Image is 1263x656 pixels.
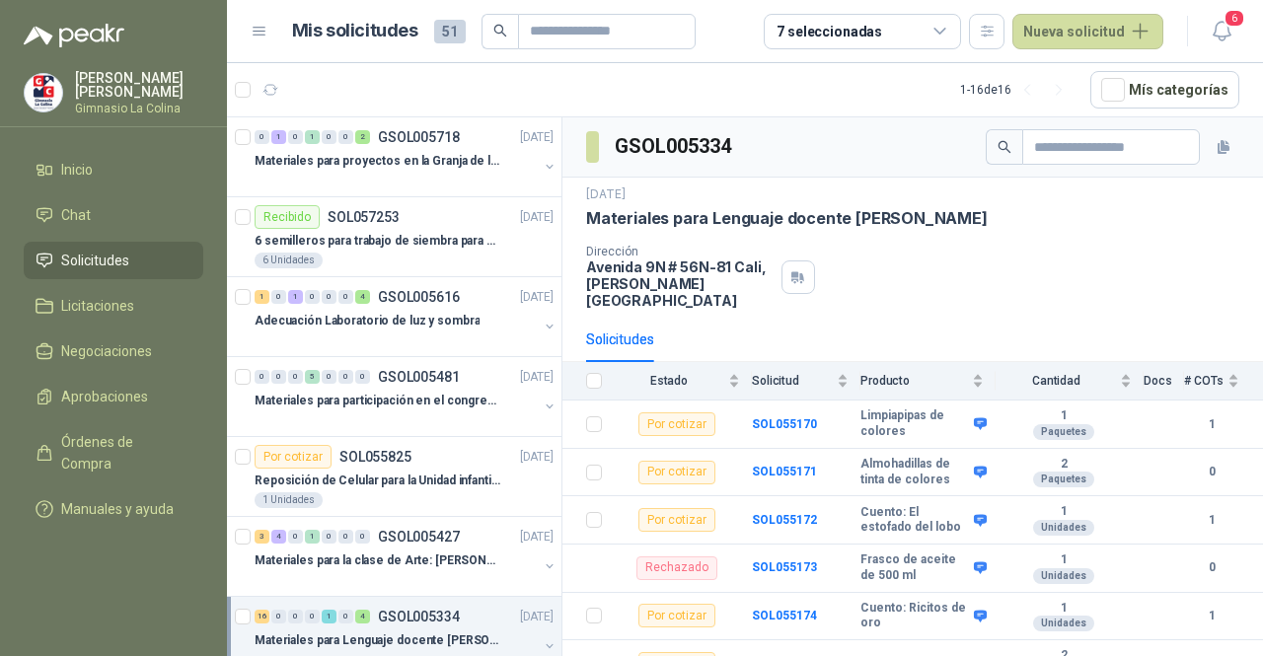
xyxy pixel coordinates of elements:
div: 0 [288,370,303,384]
div: 0 [305,610,320,623]
a: Por cotizarSOL055825[DATE] Reposición de Celular para la Unidad infantil (con forro, y vidrio pro... [227,437,561,517]
b: 0 [1184,463,1239,481]
a: Chat [24,196,203,234]
p: SOL057253 [328,210,400,224]
b: 2 [996,457,1132,473]
a: SOL055170 [752,417,817,431]
a: 3 4 0 1 0 0 0 GSOL005427[DATE] Materiales para la clase de Arte: [PERSON_NAME] [255,525,557,588]
b: 0 [1184,558,1239,577]
div: 2 [355,130,370,144]
b: 1 [996,552,1132,568]
a: Negociaciones [24,332,203,370]
div: 4 [355,290,370,304]
p: Materiales para Lenguaje docente [PERSON_NAME] [255,631,500,650]
div: 1 [305,130,320,144]
p: GSOL005481 [378,370,460,384]
div: 3 [255,530,269,544]
b: 1 [1184,415,1239,434]
p: Materiales para Lenguaje docente [PERSON_NAME] [586,208,988,229]
th: Estado [614,362,752,401]
p: Materiales para proyectos en la Granja de la UI [255,152,500,171]
b: Cuento: El estofado del lobo [860,505,969,536]
p: Adecuación Laboratorio de luz y sombra [255,312,480,330]
div: 0 [322,290,336,304]
div: 1 [271,130,286,144]
p: GSOL005616 [378,290,460,304]
th: Producto [860,362,996,401]
h3: GSOL005334 [615,131,734,162]
div: Por cotizar [638,412,715,436]
h1: Mis solicitudes [292,17,418,45]
span: search [493,24,507,37]
div: 0 [288,530,303,544]
div: 0 [305,290,320,304]
span: Negociaciones [61,340,152,362]
a: Licitaciones [24,287,203,325]
span: Órdenes de Compra [61,431,185,474]
div: 0 [288,130,303,144]
span: Estado [614,374,724,388]
div: 0 [338,370,353,384]
div: 0 [288,610,303,623]
p: [PERSON_NAME] [PERSON_NAME] [75,71,203,99]
b: 1 [996,408,1132,424]
p: Avenida 9N # 56N-81 Cali , [PERSON_NAME][GEOGRAPHIC_DATA] [586,258,774,309]
b: SOL055173 [752,560,817,574]
a: Inicio [24,151,203,188]
div: 4 [271,530,286,544]
span: Licitaciones [61,295,134,317]
span: 6 [1224,9,1245,28]
th: Docs [1144,362,1184,401]
span: Solicitud [752,374,833,388]
div: 0 [271,370,286,384]
p: [DATE] [520,448,554,467]
b: Frasco de aceite de 500 ml [860,552,969,583]
div: 0 [338,290,353,304]
b: 1 [1184,511,1239,530]
p: [DATE] [586,185,626,204]
div: 0 [255,370,269,384]
div: 0 [338,530,353,544]
th: Cantidad [996,362,1144,401]
a: 0 0 0 5 0 0 0 GSOL005481[DATE] Materiales para participación en el congreso, UI [255,365,557,428]
div: Por cotizar [638,508,715,532]
div: Por cotizar [638,461,715,484]
span: 51 [434,20,466,43]
div: 1 - 16 de 16 [960,74,1075,106]
p: GSOL005427 [378,530,460,544]
div: 1 Unidades [255,492,323,508]
a: 0 1 0 1 0 0 2 GSOL005718[DATE] Materiales para proyectos en la Granja de la UI [255,125,557,188]
div: Recibido [255,205,320,229]
div: Unidades [1033,616,1094,631]
p: Materiales para participación en el congreso, UI [255,392,500,410]
div: Por cotizar [638,604,715,627]
span: Solicitudes [61,250,129,271]
button: 6 [1204,14,1239,49]
p: 6 semilleros para trabajo de siembra para estudiantes en la granja [255,232,500,251]
b: Cuento: Ricitos de oro [860,601,969,631]
p: [DATE] [520,208,554,227]
img: Logo peakr [24,24,124,47]
div: Por cotizar [255,445,332,469]
p: [DATE] [520,528,554,547]
b: Almohadillas de tinta de colores [860,457,969,487]
div: 16 [255,610,269,623]
div: 1 [255,290,269,304]
button: Nueva solicitud [1012,14,1163,49]
b: 1 [996,504,1132,520]
a: Manuales y ayuda [24,490,203,528]
p: [DATE] [520,608,554,626]
div: 0 [255,130,269,144]
img: Company Logo [25,74,62,111]
div: 0 [271,610,286,623]
div: Unidades [1033,520,1094,536]
p: GSOL005718 [378,130,460,144]
p: Reposición de Celular para la Unidad infantil (con forro, y vidrio protector) [255,472,500,490]
div: 0 [271,290,286,304]
p: [DATE] [520,288,554,307]
b: 1 [996,601,1132,617]
th: # COTs [1184,362,1263,401]
div: Solicitudes [586,328,654,350]
div: Paquetes [1033,472,1094,487]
